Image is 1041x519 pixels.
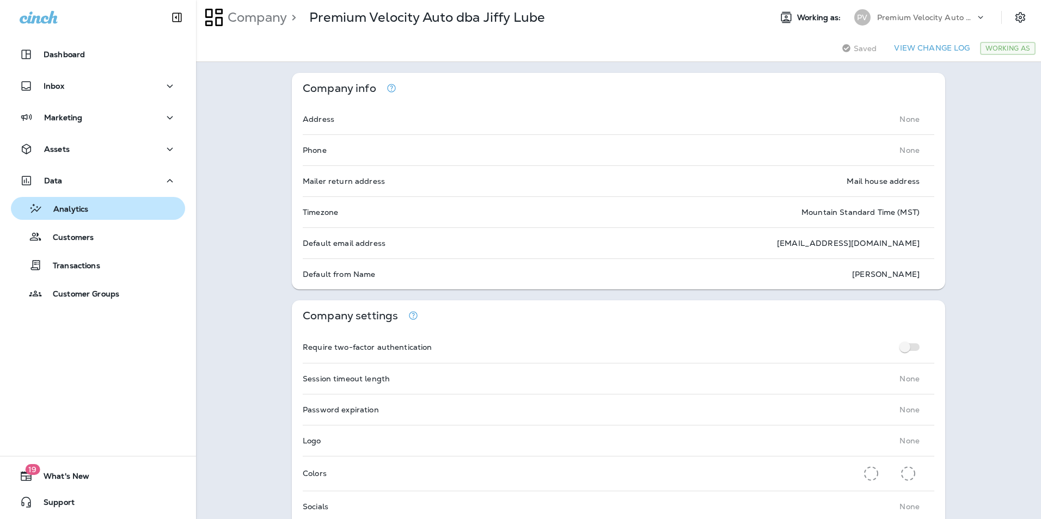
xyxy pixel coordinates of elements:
p: Default email address [303,239,385,248]
p: Password expiration [303,405,379,414]
p: Default from Name [303,270,375,279]
span: What's New [33,472,89,485]
p: Require two-factor authentication [303,343,432,351]
p: Data [44,176,63,185]
p: Socials [303,502,328,511]
p: Phone [303,146,327,155]
button: Primary Color [860,462,883,485]
p: [PERSON_NAME] [852,270,920,279]
p: Inbox [44,82,64,90]
p: Company info [303,84,376,93]
p: Analytics [42,205,88,215]
button: Customers [11,225,185,248]
p: Address [303,115,334,123]
p: Customers [42,233,94,243]
span: Working as: [797,13,843,22]
button: Secondary Color [897,462,920,485]
p: Company settings [303,311,398,320]
p: Mountain Standard Time (MST) [801,208,920,217]
span: Support [33,498,75,511]
p: None [899,405,920,414]
p: Customer Groups [42,289,119,300]
p: Premium Velocity Auto dba Jiffy Lube [309,9,544,26]
p: [EMAIL_ADDRESS][DOMAIN_NAME] [777,239,920,248]
button: Settings [1011,8,1030,27]
p: Assets [44,145,70,153]
p: None [899,146,920,155]
p: Dashboard [44,50,85,59]
p: Colors [303,469,327,478]
p: None [899,374,920,383]
p: Premium Velocity Auto dba Jiffy Lube [877,13,975,22]
button: Transactions [11,254,185,276]
p: Session timeout length [303,374,390,383]
p: None [899,115,920,123]
p: Mail house address [847,177,920,186]
button: Customer Groups [11,282,185,305]
p: Timezone [303,208,338,217]
button: Analytics [11,197,185,220]
button: Dashboard [11,44,185,65]
p: > [287,9,296,26]
button: Collapse Sidebar [162,7,192,28]
p: Transactions [42,261,100,271]
span: 19 [25,464,40,475]
p: Logo [303,436,321,445]
button: Marketing [11,107,185,128]
p: None [899,502,920,511]
div: Working As [980,42,1036,55]
button: 19What's New [11,465,185,487]
span: Saved [854,44,877,53]
div: PV [854,9,871,26]
p: None [899,436,920,445]
p: Company [223,9,287,26]
button: Assets [11,138,185,160]
button: Support [11,491,185,513]
button: View Change Log [890,40,974,57]
button: Data [11,170,185,191]
p: Marketing [44,113,82,122]
p: Mailer return address [303,177,385,186]
button: Inbox [11,75,185,97]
